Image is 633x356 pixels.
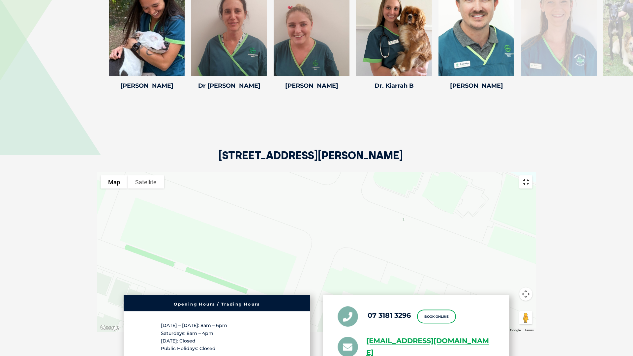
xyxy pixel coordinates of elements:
[161,322,273,353] p: [DATE] – [DATE]: 8am – 6pm Saturdays: 8am – 4pm [DATE]: Closed Public Holidays: Closed
[519,175,532,189] button: Toggle fullscreen view
[519,287,532,301] button: Map camera controls
[356,83,432,89] h4: Dr. Kiarrah B
[219,150,403,172] h2: [STREET_ADDRESS][PERSON_NAME]
[109,83,185,89] h4: [PERSON_NAME]
[368,311,411,319] a: 07 3181 3296
[128,175,164,189] button: Show satellite imagery
[127,303,307,307] h6: Opening Hours / Trading Hours
[101,175,128,189] button: Show street map
[438,83,514,89] h4: [PERSON_NAME]
[417,310,456,324] a: Book Online
[274,83,349,89] h4: [PERSON_NAME]
[191,83,267,89] h4: Dr [PERSON_NAME]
